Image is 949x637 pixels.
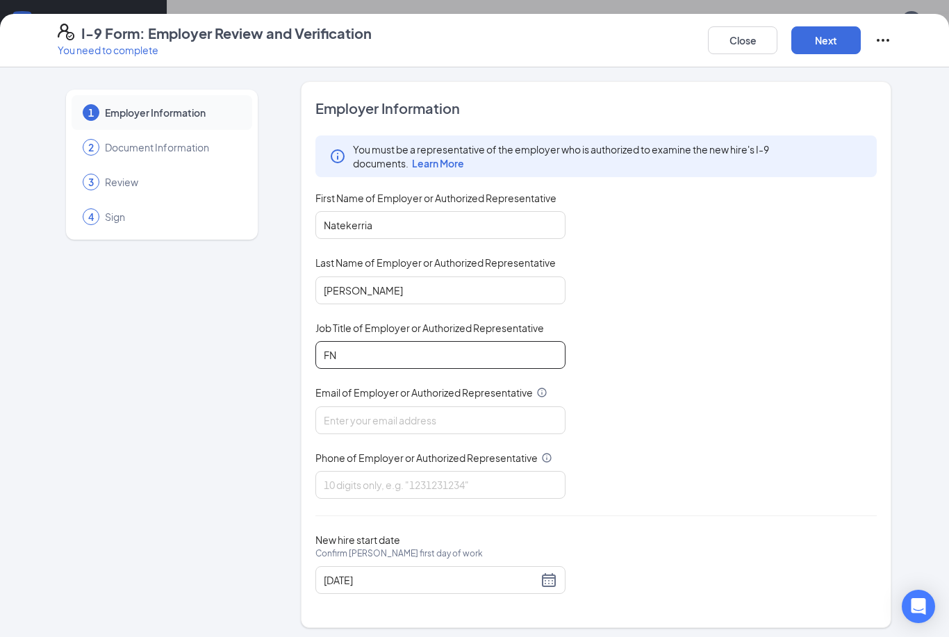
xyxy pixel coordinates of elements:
span: First Name of Employer or Authorized Representative [315,191,556,205]
span: Document Information [105,140,238,154]
div: Open Intercom Messenger [902,590,935,623]
span: 3 [88,175,94,189]
svg: FormI9EVerifyIcon [58,24,74,40]
input: Enter job title [315,341,566,369]
svg: Info [329,148,346,165]
a: Learn More [409,157,464,169]
button: Close [708,26,777,54]
span: Phone of Employer or Authorized Representative [315,451,538,465]
span: You must be a representative of the employer who is authorized to examine the new hire's I-9 docu... [353,142,863,170]
span: Learn More [412,157,464,169]
svg: Ellipses [875,32,891,49]
input: 10 digits only, e.g. "1231231234" [315,471,566,499]
input: Enter your email address [315,406,566,434]
span: 2 [88,140,94,154]
input: Enter your first name [315,211,566,239]
button: Next [791,26,861,54]
span: Confirm [PERSON_NAME] first day of work [315,547,483,561]
span: Employer Information [105,106,238,119]
span: Sign [105,210,238,224]
span: Job Title of Employer or Authorized Representative [315,321,544,335]
span: Email of Employer or Authorized Representative [315,386,533,399]
span: 4 [88,210,94,224]
svg: Info [541,452,552,463]
h4: I-9 Form: Employer Review and Verification [81,24,372,43]
span: Employer Information [315,99,877,118]
svg: Info [536,387,547,398]
p: You need to complete [58,43,372,57]
span: Review [105,175,238,189]
span: 1 [88,106,94,119]
input: 09/21/2025 [324,572,538,588]
input: Enter your last name [315,276,566,304]
span: New hire start date [315,533,483,574]
span: Last Name of Employer or Authorized Representative [315,256,556,270]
